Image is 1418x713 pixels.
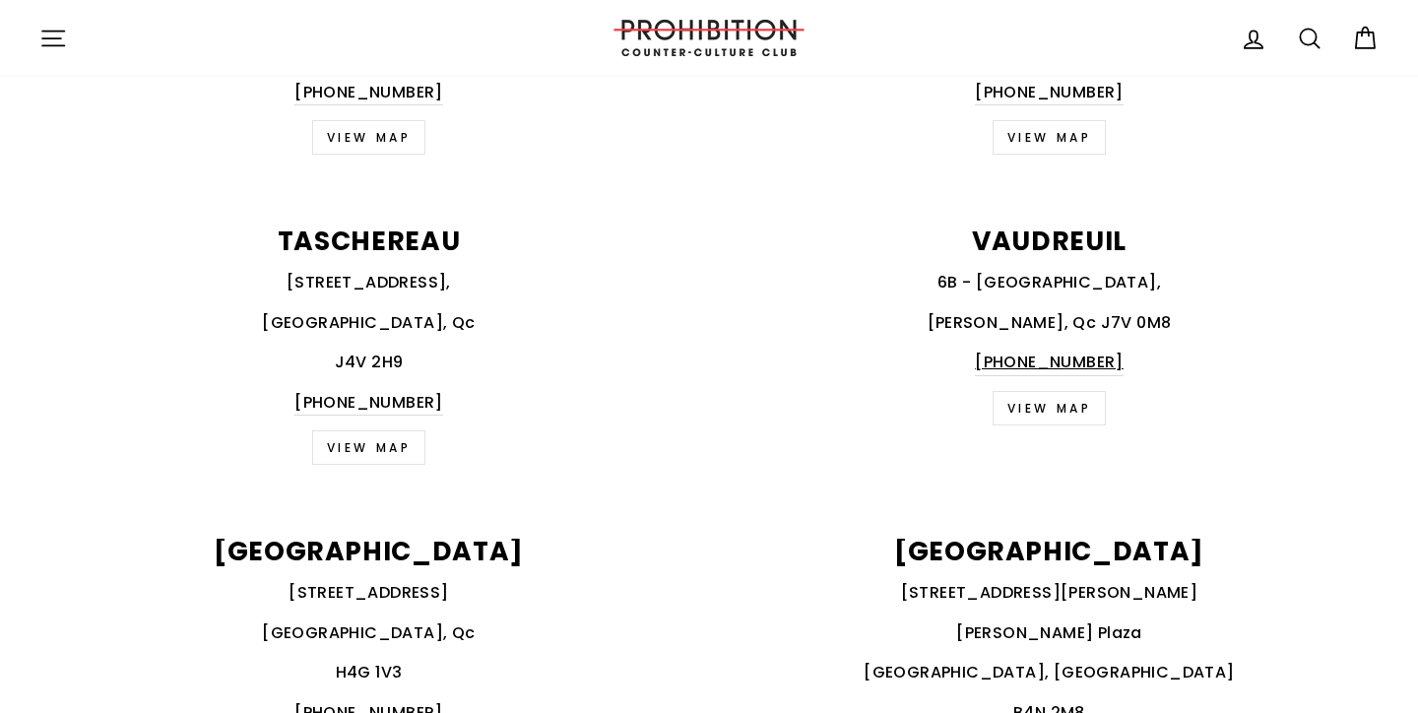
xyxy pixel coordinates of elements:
[720,270,1379,295] p: 6B - [GEOGRAPHIC_DATA],
[39,580,698,606] p: [STREET_ADDRESS]
[39,350,698,375] p: J4V 2H9
[39,228,698,255] p: TASCHEREAU
[294,390,443,417] a: [PHONE_NUMBER]
[975,351,1124,373] span: [PHONE_NUMBER]
[312,430,426,465] a: VIEW MAP
[39,310,698,336] p: [GEOGRAPHIC_DATA], Qc
[39,539,698,565] p: [GEOGRAPHIC_DATA]
[39,270,698,295] p: [STREET_ADDRESS],
[39,620,698,646] p: [GEOGRAPHIC_DATA], Qc
[975,80,1124,106] a: [PHONE_NUMBER]
[720,580,1379,606] p: [STREET_ADDRESS][PERSON_NAME]
[993,391,1107,425] a: VIEW MAP
[720,228,1379,255] p: VAUDREUIL
[294,80,443,106] a: [PHONE_NUMBER]
[720,539,1379,565] p: [GEOGRAPHIC_DATA]
[993,120,1107,155] a: VIEW MAP
[312,120,426,155] a: VIEW MAP
[720,310,1379,336] p: [PERSON_NAME], Qc J7V 0M8
[39,660,698,685] p: H4G 1V3
[720,620,1379,646] p: [PERSON_NAME] Plaza
[720,660,1379,685] p: [GEOGRAPHIC_DATA], [GEOGRAPHIC_DATA]
[611,20,807,56] img: PROHIBITION COUNTER-CULTURE CLUB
